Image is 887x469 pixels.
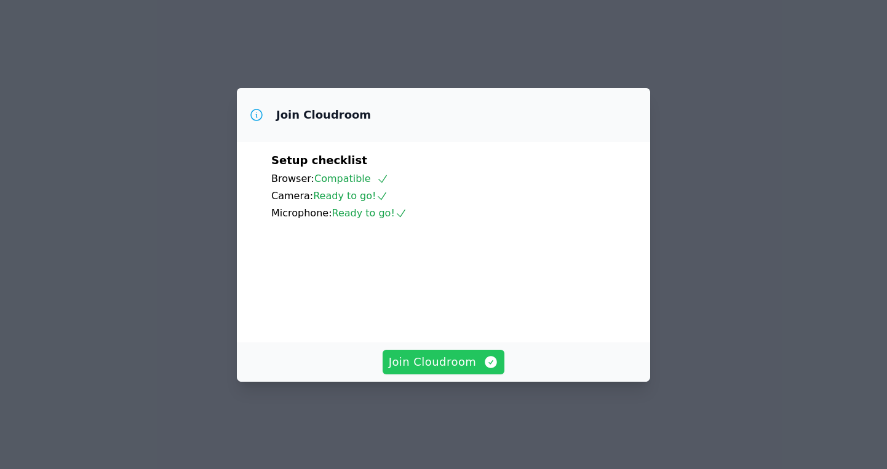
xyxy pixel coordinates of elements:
[314,173,389,184] span: Compatible
[389,353,499,371] span: Join Cloudroom
[271,207,332,219] span: Microphone:
[271,190,313,202] span: Camera:
[313,190,388,202] span: Ready to go!
[271,154,367,167] span: Setup checklist
[271,173,314,184] span: Browser:
[383,350,505,374] button: Join Cloudroom
[332,207,407,219] span: Ready to go!
[276,108,371,122] h3: Join Cloudroom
